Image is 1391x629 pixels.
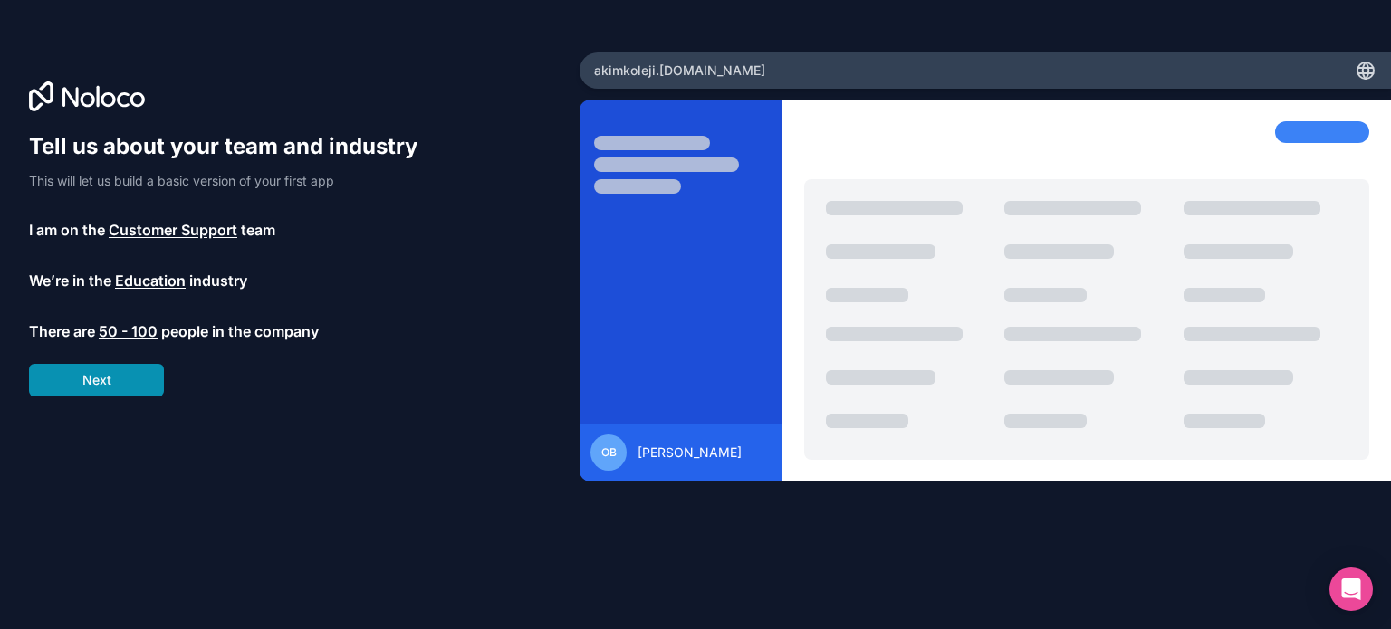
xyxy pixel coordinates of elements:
span: We’re in the [29,270,111,291]
span: 50 - 100 [99,320,158,342]
span: akimkoleji .[DOMAIN_NAME] [594,62,765,80]
span: OB [601,445,617,460]
h1: Tell us about your team and industry [29,132,435,161]
span: Education [115,270,186,291]
button: Next [29,364,164,396]
span: I am on the [29,219,105,241]
p: This will let us build a basic version of your first app [29,172,435,190]
span: There are [29,320,95,342]
span: people in the company [161,320,319,342]
span: industry [189,270,247,291]
div: Open Intercom Messenger [1329,567,1373,611]
span: Customer Support [109,219,237,241]
span: team [241,219,275,241]
span: [PERSON_NAME] [638,443,742,462]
